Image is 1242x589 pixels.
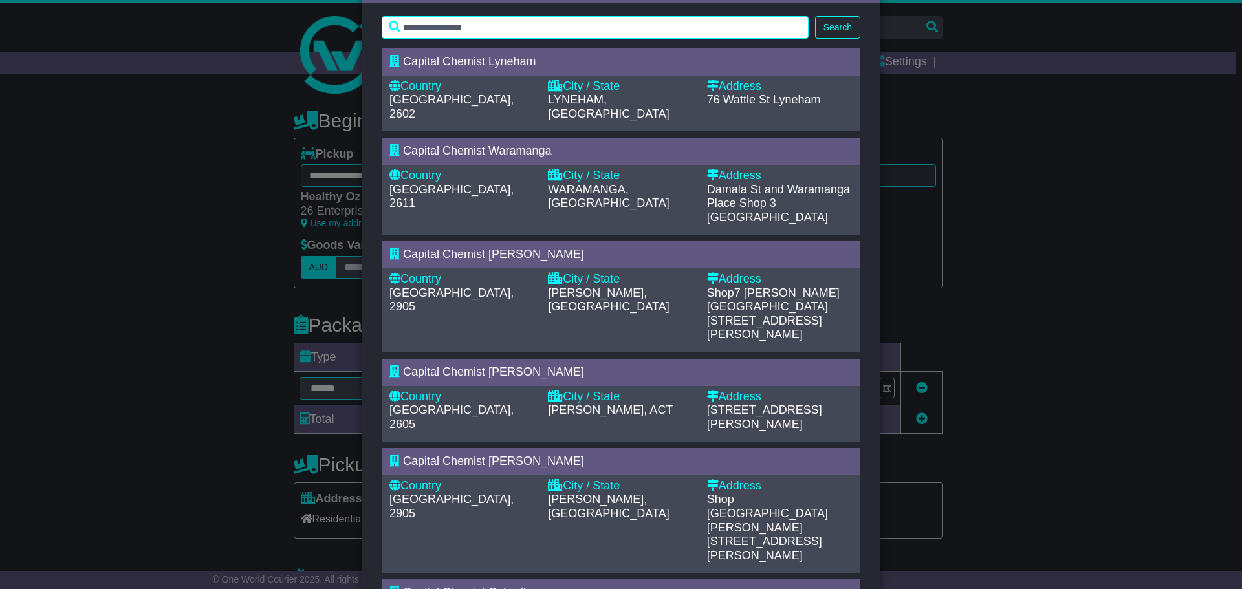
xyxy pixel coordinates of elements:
span: Shop7 [PERSON_NAME][GEOGRAPHIC_DATA] [707,286,840,314]
span: [STREET_ADDRESS][PERSON_NAME] [707,403,822,431]
span: [GEOGRAPHIC_DATA], 2605 [389,403,514,431]
div: Country [389,169,535,183]
span: Lyneham [773,93,820,106]
span: [GEOGRAPHIC_DATA], 2905 [389,286,514,314]
div: City / State [548,169,693,183]
span: Capital Chemist [PERSON_NAME] [403,455,584,467]
div: City / State [548,272,693,286]
div: Country [389,390,535,404]
span: Capital Chemist [PERSON_NAME] [403,248,584,261]
span: [PERSON_NAME], ACT [548,403,673,416]
span: [GEOGRAPHIC_DATA], 2602 [389,93,514,120]
div: Country [389,479,535,493]
div: City / State [548,479,693,493]
div: City / State [548,390,693,404]
span: [GEOGRAPHIC_DATA], 2611 [389,183,514,210]
div: Country [389,80,535,94]
div: Address [707,169,853,183]
span: LYNEHAM, [GEOGRAPHIC_DATA] [548,93,669,120]
button: Search [815,16,860,39]
div: Address [707,80,853,94]
div: Address [707,479,853,493]
div: City / State [548,80,693,94]
span: Capital Chemist [PERSON_NAME] [403,365,584,378]
div: Address [707,390,853,404]
span: Capital Chemist Waramanga [403,144,551,157]
span: WARAMANGA, [GEOGRAPHIC_DATA] [548,183,669,210]
span: [PERSON_NAME], [GEOGRAPHIC_DATA] [548,493,669,520]
span: [GEOGRAPHIC_DATA], 2905 [389,493,514,520]
span: [STREET_ADDRESS][PERSON_NAME] [707,535,822,562]
span: Shop [GEOGRAPHIC_DATA][PERSON_NAME] [707,493,828,533]
span: Damala St and Waramanga Place [707,183,850,210]
span: Shop 3 [GEOGRAPHIC_DATA] [707,197,828,224]
div: Address [707,272,853,286]
div: Country [389,272,535,286]
span: Capital Chemist Lyneham [403,55,536,68]
span: 76 Wattle St [707,93,770,106]
span: [STREET_ADDRESS][PERSON_NAME] [707,314,822,341]
span: [PERSON_NAME], [GEOGRAPHIC_DATA] [548,286,669,314]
